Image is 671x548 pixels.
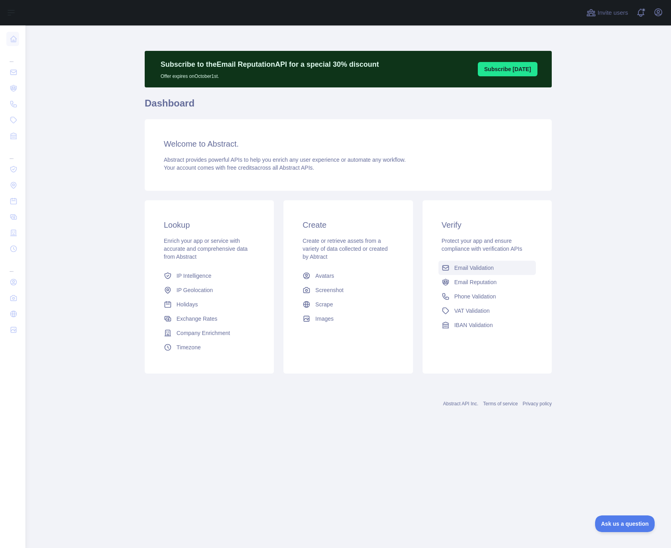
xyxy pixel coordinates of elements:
button: Invite users [585,6,630,19]
span: VAT Validation [454,307,490,315]
a: Abstract API Inc. [443,401,479,407]
span: free credits [227,165,254,171]
a: IBAN Validation [438,318,536,332]
span: Email Validation [454,264,494,272]
span: Exchange Rates [176,315,217,323]
span: Enrich your app or service with accurate and comprehensive data from Abstract [164,238,248,260]
a: IP Intelligence [161,269,258,283]
a: Phone Validation [438,289,536,304]
a: Timezone [161,340,258,354]
span: Protect your app and ensure compliance with verification APIs [442,238,522,252]
a: Holidays [161,297,258,312]
iframe: Toggle Customer Support [595,515,655,532]
h3: Verify [442,219,533,230]
a: Email Validation [438,261,536,275]
span: Your account comes with across all Abstract APIs. [164,165,314,171]
span: Invite users [597,8,628,17]
span: Abstract provides powerful APIs to help you enrich any user experience or automate any workflow. [164,157,406,163]
a: VAT Validation [438,304,536,318]
a: Terms of service [483,401,518,407]
span: IP Intelligence [176,272,211,280]
div: ... [6,145,19,161]
div: ... [6,48,19,64]
span: Images [315,315,334,323]
a: IP Geolocation [161,283,258,297]
span: Timezone [176,343,201,351]
span: IBAN Validation [454,321,493,329]
a: Company Enrichment [161,326,258,340]
h1: Dashboard [145,97,552,116]
span: Create or retrieve assets from a variety of data collected or created by Abtract [303,238,388,260]
a: Scrape [299,297,397,312]
button: Subscribe [DATE] [478,62,537,76]
a: Images [299,312,397,326]
span: Phone Validation [454,292,496,300]
p: Offer expires on October 1st. [161,70,379,79]
span: Holidays [176,300,198,308]
span: IP Geolocation [176,286,213,294]
h3: Welcome to Abstract. [164,138,533,149]
span: Company Enrichment [176,329,230,337]
p: Subscribe to the Email Reputation API for a special 30 % discount [161,59,379,70]
span: Scrape [315,300,333,308]
span: Email Reputation [454,278,497,286]
h3: Create [303,219,394,230]
span: Screenshot [315,286,343,294]
h3: Lookup [164,219,255,230]
a: Screenshot [299,283,397,297]
div: ... [6,258,19,273]
a: Privacy policy [523,401,552,407]
a: Exchange Rates [161,312,258,326]
a: Avatars [299,269,397,283]
span: Avatars [315,272,334,280]
a: Email Reputation [438,275,536,289]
